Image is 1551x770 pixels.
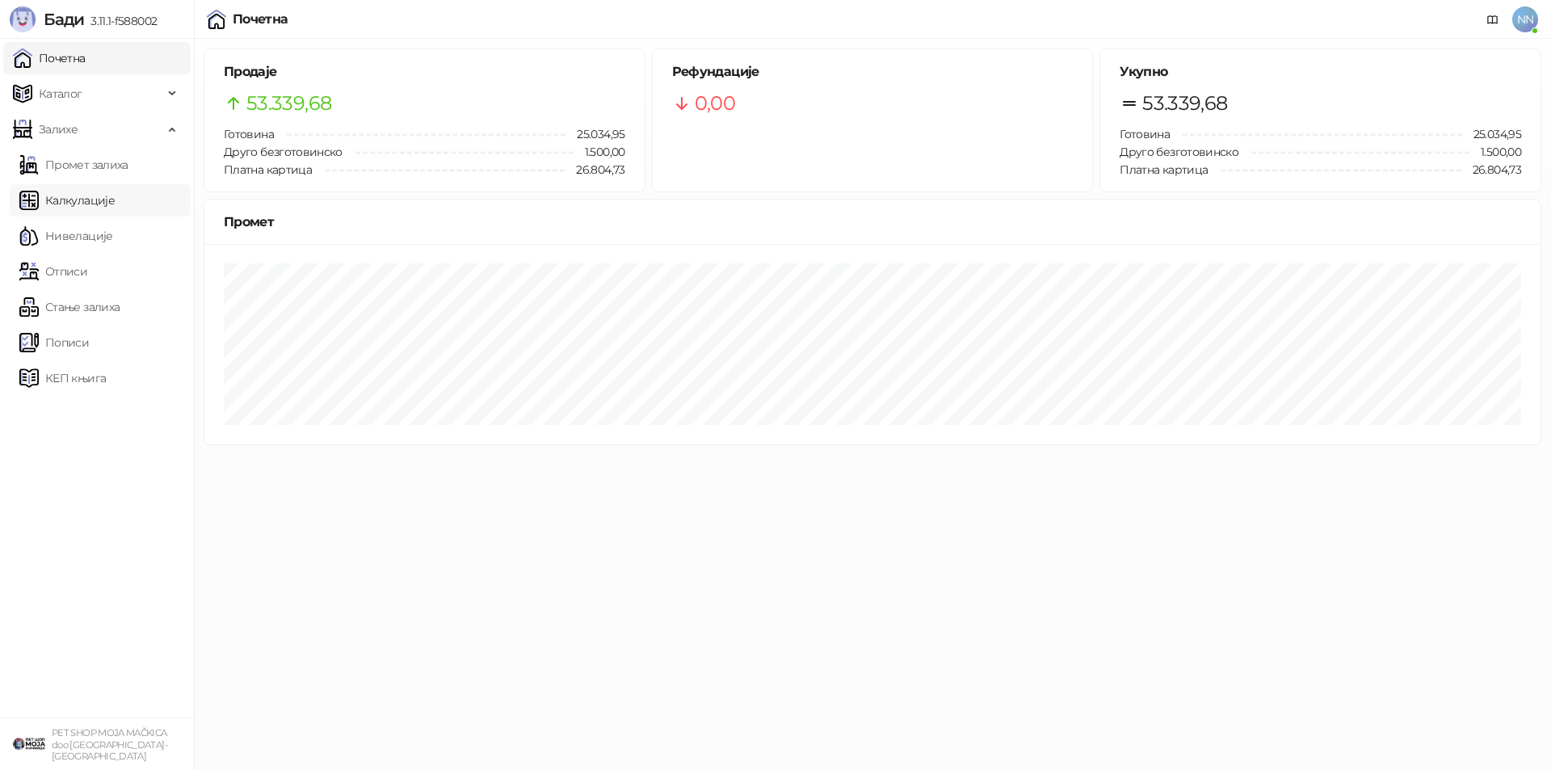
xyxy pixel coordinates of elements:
[224,145,343,159] span: Друго безготовинско
[224,212,1521,232] div: Промет
[84,14,157,28] span: 3.11.1-f588002
[19,326,89,359] a: Пописи
[1120,62,1521,82] h5: Укупно
[565,125,624,143] span: 25.034,95
[1120,162,1208,177] span: Платна картица
[1469,143,1521,161] span: 1.500,00
[39,78,82,110] span: Каталог
[52,727,167,762] small: PET SHOP MOJA MAČKICA doo [GEOGRAPHIC_DATA]-[GEOGRAPHIC_DATA]
[19,149,128,181] a: Промет залиха
[44,10,84,29] span: Бади
[19,291,120,323] a: Стање залиха
[10,6,36,32] img: Logo
[233,13,288,26] div: Почетна
[1142,88,1227,119] span: 53.339,68
[19,184,115,217] a: Калкулације
[19,255,87,288] a: Отписи
[224,62,625,82] h5: Продаје
[1120,145,1238,159] span: Друго безготовинско
[13,728,45,760] img: 64x64-companyLogo-9f44b8df-f022-41eb-b7d6-300ad218de09.png
[1512,6,1538,32] span: NN
[13,42,86,74] a: Почетна
[19,220,113,252] a: Нивелације
[246,88,331,119] span: 53.339,68
[565,161,624,179] span: 26.804,73
[19,362,106,394] a: КЕП књига
[1462,125,1521,143] span: 25.034,95
[1461,161,1521,179] span: 26.804,73
[224,162,312,177] span: Платна картица
[1120,127,1170,141] span: Готовина
[224,127,274,141] span: Готовина
[39,113,78,145] span: Залихе
[695,88,735,119] span: 0,00
[1480,6,1506,32] a: Документација
[672,62,1074,82] h5: Рефундације
[574,143,625,161] span: 1.500,00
